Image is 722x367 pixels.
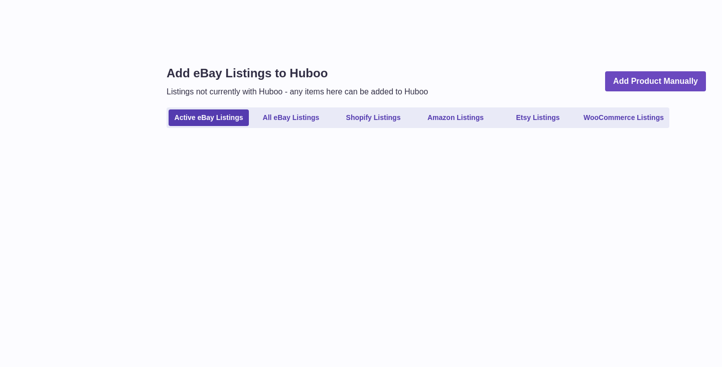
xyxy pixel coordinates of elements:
[167,86,428,97] p: Listings not currently with Huboo - any items here can be added to Huboo
[415,109,496,126] a: Amazon Listings
[580,109,667,126] a: WooCommerce Listings
[169,109,249,126] a: Active eBay Listings
[605,71,706,92] a: Add Product Manually
[498,109,578,126] a: Etsy Listings
[333,109,413,126] a: Shopify Listings
[251,109,331,126] a: All eBay Listings
[167,65,428,81] h1: Add eBay Listings to Huboo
